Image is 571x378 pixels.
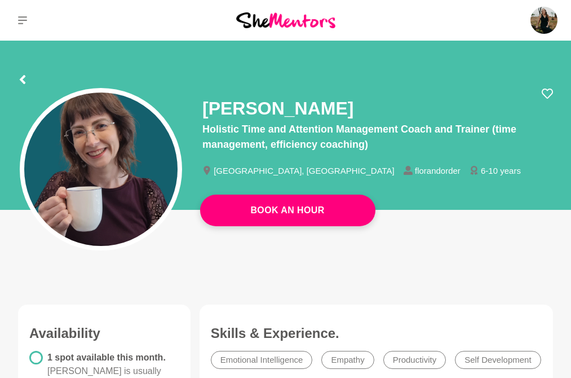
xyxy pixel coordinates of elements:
[470,166,530,175] li: 6-10 years
[202,122,553,152] p: Holistic Time and Attention Management Coach and Trainer (time management, efficiency coaching)
[202,166,404,175] li: [GEOGRAPHIC_DATA], [GEOGRAPHIC_DATA]
[29,325,179,342] h3: Availability
[202,97,353,120] h1: [PERSON_NAME]
[404,166,470,175] li: florandorder
[200,195,375,226] a: Book An Hour
[530,7,557,34] img: Jess Smithies
[236,12,335,28] img: She Mentors Logo
[211,325,542,342] h3: Skills & Experience.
